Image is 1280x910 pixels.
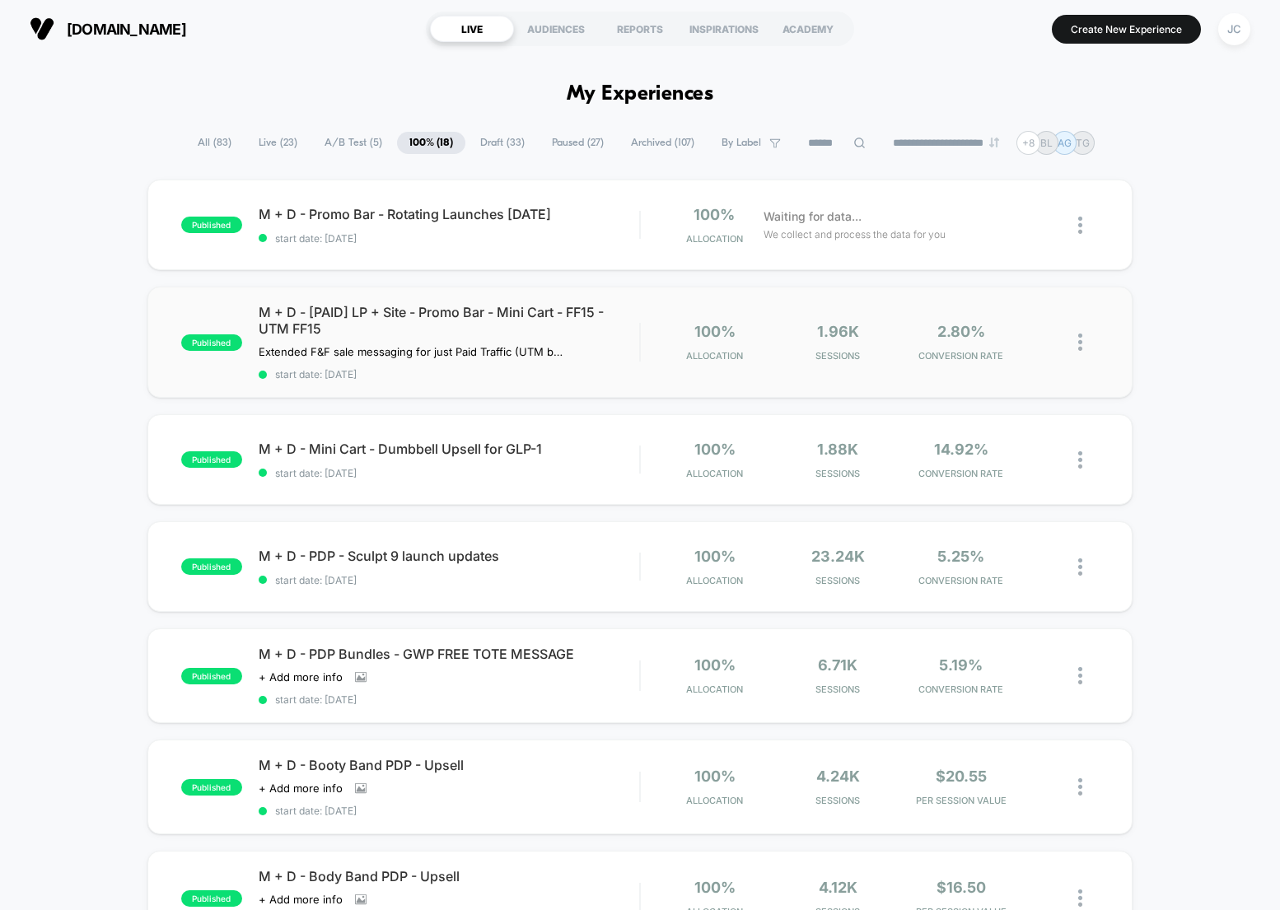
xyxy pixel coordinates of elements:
span: published [181,779,242,796]
span: Allocation [686,684,743,695]
span: start date: [DATE] [259,232,640,245]
span: 6.71k [818,656,857,674]
span: M + D - Body Band PDP - Upsell [259,868,640,884]
span: published [181,451,242,468]
span: CONVERSION RATE [904,468,1019,479]
p: TG [1076,137,1090,149]
span: CONVERSION RATE [904,350,1019,362]
img: close [1078,889,1082,907]
span: 4.12k [819,879,857,896]
span: 4.24k [816,768,860,785]
span: 100% ( 18 ) [397,132,465,154]
span: 5.25% [937,548,984,565]
span: start date: [DATE] [259,368,640,380]
span: 1.96k [817,323,859,340]
span: M + D - Promo Bar - Rotating Launches [DATE] [259,206,640,222]
span: M + D - Mini Cart - Dumbbell Upsell for GLP-1 [259,441,640,457]
span: Allocation [686,575,743,586]
span: 100% [694,441,736,458]
span: M + D - [PAID] LP + Site - Promo Bar - Mini Cart - FF15 - UTM FF15 [259,304,640,337]
span: $16.50 [937,879,986,896]
span: All ( 83 ) [185,132,244,154]
span: [DOMAIN_NAME] [67,21,186,38]
span: CONVERSION RATE [904,575,1019,586]
span: published [181,217,242,233]
div: AUDIENCES [514,16,598,42]
p: AG [1058,137,1072,149]
span: Allocation [686,350,743,362]
span: Sessions [780,795,895,806]
span: We collect and process the data for you [764,226,946,242]
span: CONVERSION RATE [904,684,1019,695]
div: ACADEMY [766,16,850,42]
img: end [989,138,999,147]
span: Archived ( 107 ) [619,132,707,154]
span: start date: [DATE] [259,693,640,706]
img: Visually logo [30,16,54,41]
div: + 8 [1016,131,1040,155]
img: close [1078,334,1082,351]
img: close [1078,778,1082,796]
span: By Label [722,137,761,149]
div: JC [1218,13,1250,45]
span: 100% [694,206,735,223]
div: REPORTS [598,16,682,42]
span: A/B Test ( 5 ) [312,132,395,154]
span: 100% [694,656,736,674]
span: Allocation [686,468,743,479]
span: 5.19% [939,656,983,674]
span: 1.88k [817,441,858,458]
span: published [181,558,242,575]
span: 100% [694,323,736,340]
span: 14.92% [934,441,988,458]
span: Sessions [780,684,895,695]
span: start date: [DATE] [259,574,640,586]
span: Sessions [780,575,895,586]
span: Draft ( 33 ) [468,132,537,154]
span: Sessions [780,350,895,362]
span: Live ( 23 ) [246,132,310,154]
span: 100% [694,879,736,896]
span: 100% [694,768,736,785]
span: + Add more info [259,782,343,795]
img: close [1078,451,1082,469]
img: close [1078,217,1082,234]
span: 2.80% [937,323,985,340]
span: 100% [694,548,736,565]
span: M + D - PDP Bundles - GWP FREE TOTE MESSAGE [259,646,640,662]
button: JC [1213,12,1255,46]
div: INSPIRATIONS [682,16,766,42]
span: Waiting for data... [764,208,862,226]
img: close [1078,558,1082,576]
span: PER SESSION VALUE [904,795,1019,806]
span: Extended F&F sale messaging for just Paid Traffic (UTM based targeting on key LPs) [259,345,564,358]
span: Paused ( 27 ) [540,132,616,154]
button: [DOMAIN_NAME] [25,16,191,42]
span: M + D - PDP - Sculpt 9 launch updates [259,548,640,564]
span: $20.55 [936,768,987,785]
span: M + D - Booty Band PDP - Upsell [259,757,640,773]
img: close [1078,667,1082,684]
span: start date: [DATE] [259,467,640,479]
span: published [181,668,242,684]
button: Create New Experience [1052,15,1201,44]
div: LIVE [430,16,514,42]
span: + Add more info [259,670,343,684]
span: Allocation [686,795,743,806]
span: + Add more info [259,893,343,906]
h1: My Experiences [567,82,714,106]
p: BL [1040,137,1053,149]
span: 23.24k [811,548,865,565]
span: Allocation [686,233,743,245]
span: start date: [DATE] [259,805,640,817]
span: Sessions [780,468,895,479]
span: published [181,334,242,351]
span: published [181,890,242,907]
